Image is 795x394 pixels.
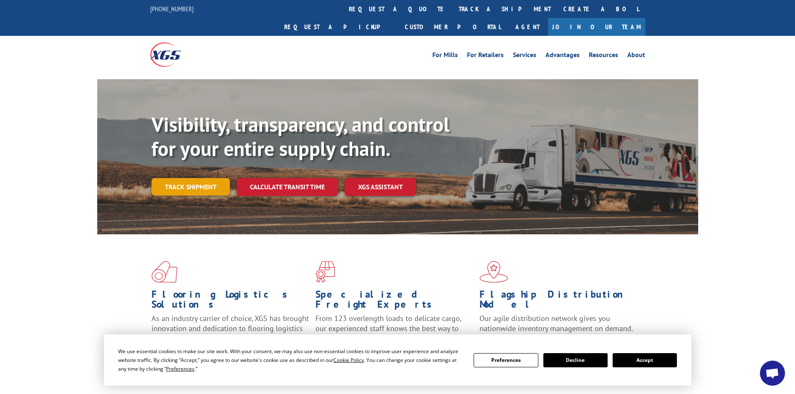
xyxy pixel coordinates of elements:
span: Our agile distribution network gives you nationwide inventory management on demand. [480,314,633,333]
span: Preferences [166,365,194,372]
a: XGS ASSISTANT [345,178,416,196]
a: About [627,52,645,61]
img: xgs-icon-flagship-distribution-model-red [480,261,508,283]
div: We use essential cookies to make our site work. With your consent, we may also use non-essential ... [118,347,464,373]
b: Visibility, transparency, and control for your entire supply chain. [151,111,449,161]
button: Decline [543,353,608,367]
img: xgs-icon-focused-on-flooring-red [315,261,335,283]
a: Request a pickup [278,18,399,36]
a: Advantages [545,52,580,61]
button: Accept [613,353,677,367]
a: Calculate transit time [237,178,338,196]
span: Cookie Policy [333,356,364,364]
div: Open chat [760,361,785,386]
h1: Flooring Logistics Solutions [151,289,309,314]
a: Resources [589,52,618,61]
h1: Flagship Distribution Model [480,289,637,314]
button: Preferences [474,353,538,367]
a: For Mills [432,52,458,61]
a: Customer Portal [399,18,507,36]
span: As an industry carrier of choice, XGS has brought innovation and dedication to flooring logistics... [151,314,309,343]
a: Join Our Team [548,18,645,36]
p: From 123 overlength loads to delicate cargo, our experienced staff knows the best way to move you... [315,314,473,351]
h1: Specialized Freight Experts [315,289,473,314]
a: Services [513,52,536,61]
img: xgs-icon-total-supply-chain-intelligence-red [151,261,177,283]
a: For Retailers [467,52,504,61]
div: Cookie Consent Prompt [104,334,692,386]
a: Track shipment [151,178,230,196]
a: [PHONE_NUMBER] [150,5,194,13]
a: Agent [507,18,548,36]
